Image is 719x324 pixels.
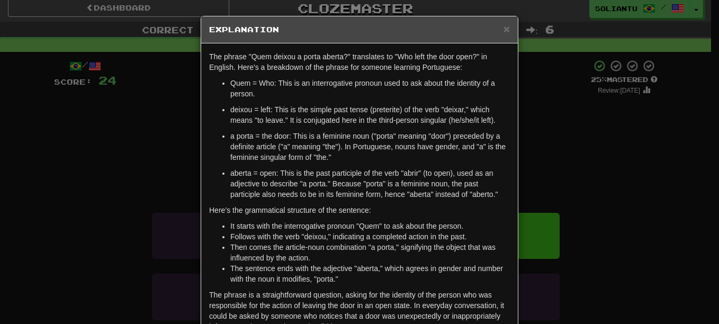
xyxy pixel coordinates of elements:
p: aberta = open: This is the past participle of the verb "abrir" (to open), used as an adjective to... [230,168,510,200]
h5: Explanation [209,24,510,35]
span: × [504,23,510,35]
p: Quem = Who: This is an interrogative pronoun used to ask about the identity of a person. [230,78,510,99]
p: deixou = left: This is the simple past tense (preterite) of the verb "deixar," which means "to le... [230,104,510,125]
li: Then comes the article-noun combination "a porta," signifying the object that was influenced by t... [230,242,510,263]
li: Follows with the verb "deixou," indicating a completed action in the past. [230,231,510,242]
li: It starts with the interrogative pronoun "Quem" to ask about the person. [230,221,510,231]
p: Here’s the grammatical structure of the sentence: [209,205,510,215]
p: a porta = the door: This is a feminine noun ("porta" meaning "door") preceded by a definite artic... [230,131,510,163]
p: The phrase "Quem deixou a porta aberta?" translates to "Who left the door open?" in English. Here... [209,51,510,73]
li: The sentence ends with the adjective "aberta," which agrees in gender and number with the noun it... [230,263,510,284]
button: Close [504,23,510,34]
